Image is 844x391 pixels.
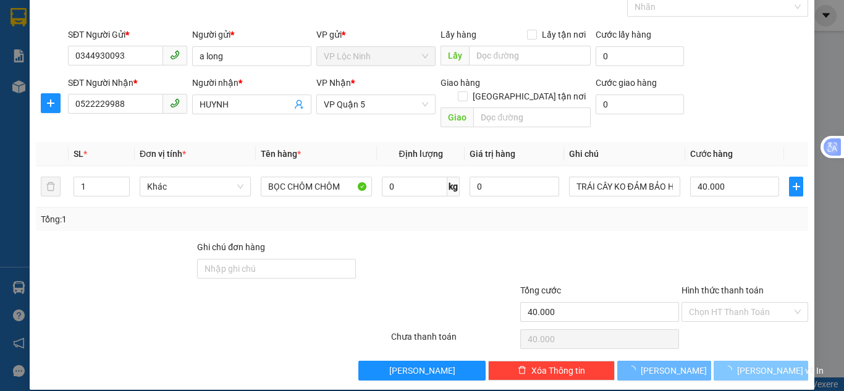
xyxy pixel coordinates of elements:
[441,46,469,65] span: Lấy
[140,149,186,159] span: Đơn vị tính
[170,50,180,60] span: phone
[596,78,657,88] label: Cước giao hàng
[447,177,460,196] span: kg
[520,285,561,295] span: Tổng cước
[316,28,436,41] div: VP gửi
[170,98,180,108] span: phone
[316,78,351,88] span: VP Nhận
[737,364,824,377] span: [PERSON_NAME] và In
[41,177,61,196] button: delete
[74,149,83,159] span: SL
[294,99,304,109] span: user-add
[569,177,680,196] input: Ghi Chú
[789,177,803,196] button: plus
[324,47,428,65] span: VP Lộc Ninh
[197,242,265,252] label: Ghi chú đơn hàng
[192,76,311,90] div: Người nhận
[441,30,476,40] span: Lấy hàng
[441,78,480,88] span: Giao hàng
[41,98,60,108] span: plus
[389,364,455,377] span: [PERSON_NAME]
[261,177,372,196] input: VD: Bàn, Ghế
[41,212,327,226] div: Tổng: 1
[537,28,591,41] span: Lấy tận nơi
[192,28,311,41] div: Người gửi
[627,366,641,374] span: loading
[564,142,685,166] th: Ghi chú
[399,149,442,159] span: Định lượng
[518,366,526,376] span: delete
[488,361,615,380] button: deleteXóa Thông tin
[441,107,473,127] span: Giao
[790,182,803,191] span: plus
[68,28,187,41] div: SĐT Người Gửi
[596,30,651,40] label: Cước lấy hàng
[596,95,684,114] input: Cước giao hàng
[641,364,707,377] span: [PERSON_NAME]
[358,361,485,380] button: [PERSON_NAME]
[724,366,737,374] span: loading
[390,330,519,351] div: Chưa thanh toán
[147,177,243,196] span: Khác
[617,361,712,380] button: [PERSON_NAME]
[261,149,301,159] span: Tên hàng
[682,285,764,295] label: Hình thức thanh toán
[473,107,591,127] input: Dọc đường
[596,46,684,66] input: Cước lấy hàng
[531,364,585,377] span: Xóa Thông tin
[68,76,187,90] div: SĐT Người Nhận
[470,149,515,159] span: Giá trị hàng
[197,259,356,279] input: Ghi chú đơn hàng
[469,46,591,65] input: Dọc đường
[324,95,428,114] span: VP Quận 5
[468,90,591,103] span: [GEOGRAPHIC_DATA] tận nơi
[41,93,61,113] button: plus
[470,177,559,196] input: 0
[690,149,733,159] span: Cước hàng
[714,361,808,380] button: [PERSON_NAME] và In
